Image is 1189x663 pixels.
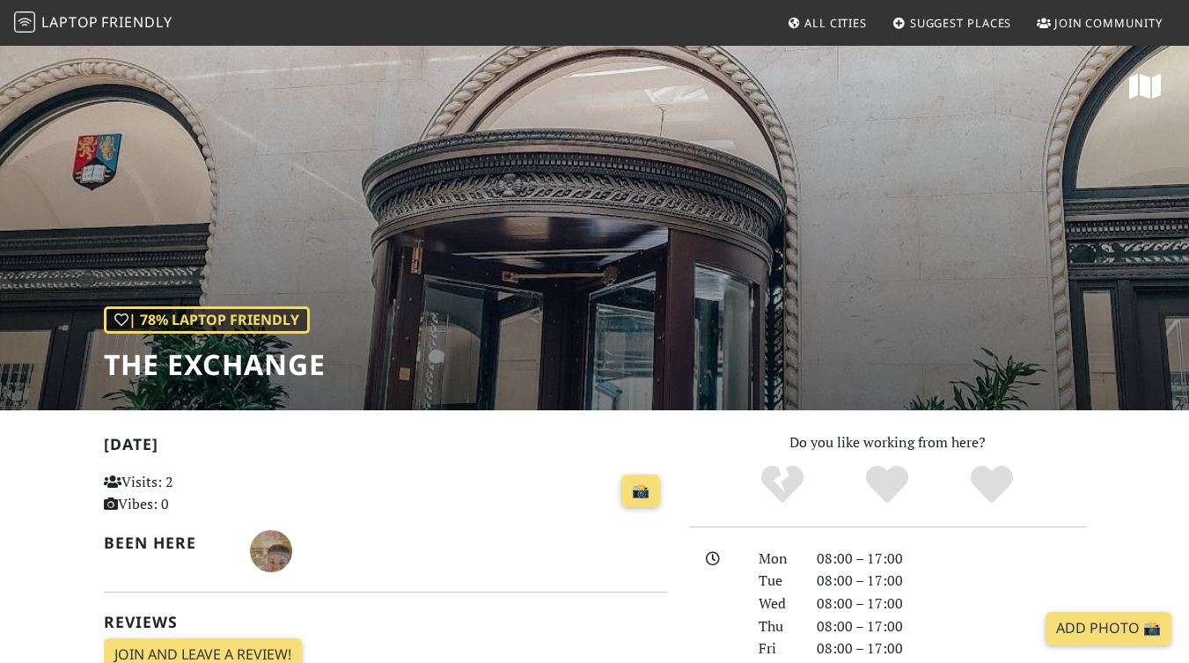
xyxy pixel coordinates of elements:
span: Suggest Places [910,15,1012,31]
span: Join Community [1054,15,1163,31]
div: Fri [748,637,806,660]
span: Bryoney Cook [250,540,292,559]
a: All Cities [780,7,874,39]
div: Tue [748,570,806,593]
h1: The Exchange [104,348,326,381]
div: | 78% Laptop Friendly [104,306,310,335]
h2: Reviews [104,613,668,631]
div: No [730,463,835,507]
div: Wed [748,593,806,615]
div: Thu [748,615,806,638]
img: 4382-bryoney.jpg [250,530,292,572]
a: 📸 [621,475,660,508]
h2: Been here [104,534,229,552]
h2: [DATE] [104,435,668,460]
span: All Cities [804,15,867,31]
span: Friendly [101,12,172,32]
a: LaptopFriendly LaptopFriendly [14,8,172,39]
div: Definitely! [939,463,1044,507]
a: Suggest Places [885,7,1019,39]
p: Do you like working from here? [689,431,1086,454]
span: Laptop [41,12,99,32]
a: Join Community [1030,7,1170,39]
img: LaptopFriendly [14,11,35,33]
div: Mon [748,548,806,571]
div: Yes [835,463,940,507]
div: 08:00 – 17:00 [806,593,1097,615]
a: Add Photo 📸 [1046,612,1171,645]
div: 08:00 – 17:00 [806,637,1097,660]
div: 08:00 – 17:00 [806,548,1097,571]
div: 08:00 – 17:00 [806,615,1097,638]
p: Visits: 2 Vibes: 0 [104,471,278,516]
div: 08:00 – 17:00 [806,570,1097,593]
